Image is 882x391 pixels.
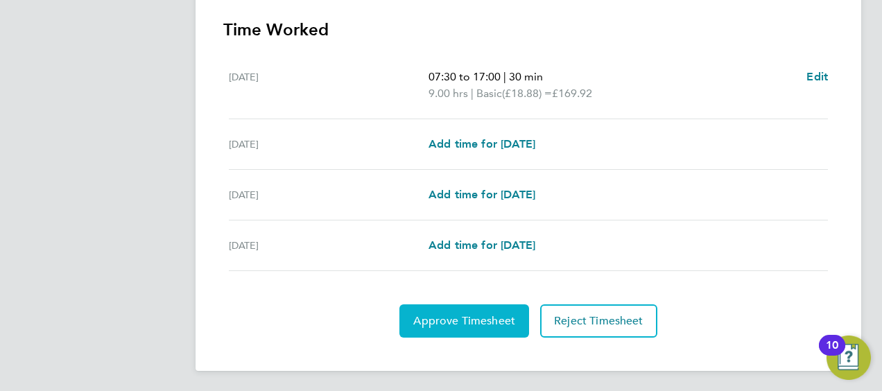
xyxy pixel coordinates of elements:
div: [DATE] [229,69,429,102]
a: Edit [806,69,828,85]
button: Reject Timesheet [540,304,657,338]
span: | [503,70,506,83]
span: Edit [806,70,828,83]
h3: Time Worked [223,19,833,41]
span: | [471,87,474,100]
span: Approve Timesheet [413,314,515,328]
a: Add time for [DATE] [429,186,535,203]
a: Add time for [DATE] [429,237,535,254]
div: [DATE] [229,186,429,203]
span: (£18.88) = [502,87,552,100]
span: Reject Timesheet [554,314,643,328]
div: [DATE] [229,237,429,254]
span: 30 min [509,70,543,83]
span: Basic [476,85,502,102]
span: Add time for [DATE] [429,238,535,252]
div: [DATE] [229,136,429,153]
span: £169.92 [552,87,592,100]
div: 10 [826,345,838,363]
span: 9.00 hrs [429,87,468,100]
span: Add time for [DATE] [429,137,535,150]
button: Approve Timesheet [399,304,529,338]
span: 07:30 to 17:00 [429,70,501,83]
a: Add time for [DATE] [429,136,535,153]
button: Open Resource Center, 10 new notifications [827,336,871,380]
span: Add time for [DATE] [429,188,535,201]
